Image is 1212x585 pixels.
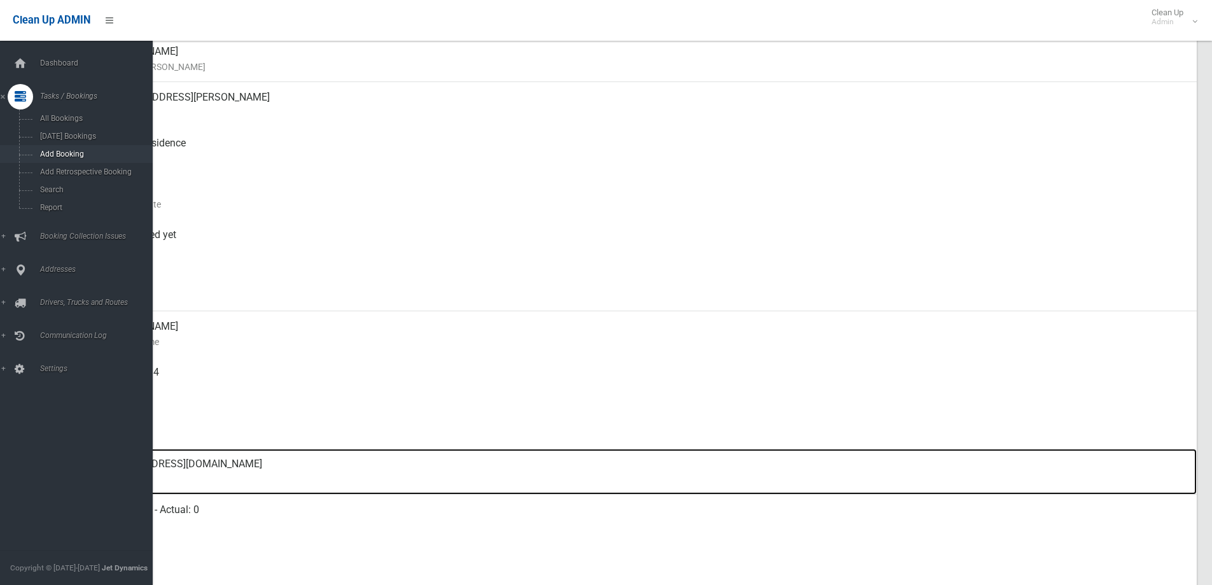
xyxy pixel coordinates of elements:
[102,197,1187,212] small: Collection Date
[102,151,1187,166] small: Pickup Point
[36,298,162,307] span: Drivers, Trucks and Routes
[36,92,162,101] span: Tasks / Bookings
[102,174,1187,220] div: [DATE]
[102,334,1187,349] small: Contact Name
[102,472,1187,487] small: Email
[36,265,162,274] span: Addresses
[36,114,151,123] span: All Bookings
[36,364,162,373] span: Settings
[102,403,1187,449] div: None given
[102,380,1187,395] small: Mobile
[102,311,1187,357] div: [PERSON_NAME]
[36,185,151,194] span: Search
[1152,17,1183,27] small: Admin
[36,59,162,67] span: Dashboard
[102,36,1187,82] div: [PERSON_NAME]
[36,232,162,241] span: Booking Collection Issues
[10,563,100,572] span: Copyright © [DATE]-[DATE]
[56,449,1197,495] a: [EMAIL_ADDRESS][DOMAIN_NAME]Email
[102,563,1187,579] small: Oversized
[36,132,151,141] span: [DATE] Bookings
[102,265,1187,311] div: [DATE]
[102,288,1187,304] small: Zone
[102,243,1187,258] small: Collected At
[36,203,151,212] span: Report
[102,82,1187,128] div: [STREET_ADDRESS][PERSON_NAME]
[102,105,1187,120] small: Address
[102,449,1187,495] div: [EMAIL_ADDRESS][DOMAIN_NAME]
[102,495,1187,540] div: Mattress: 1 - Actual: 0
[36,167,151,176] span: Add Retrospective Booking
[102,357,1187,403] div: 0414867394
[36,331,162,340] span: Communication Log
[102,426,1187,441] small: Landline
[13,14,90,26] span: Clean Up ADMIN
[102,128,1187,174] div: Front of Residence
[102,518,1187,533] small: Items
[36,150,151,159] span: Add Booking
[102,220,1187,265] div: Not collected yet
[102,563,148,572] strong: Jet Dynamics
[1145,8,1196,27] span: Clean Up
[102,59,1187,74] small: Name of [PERSON_NAME]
